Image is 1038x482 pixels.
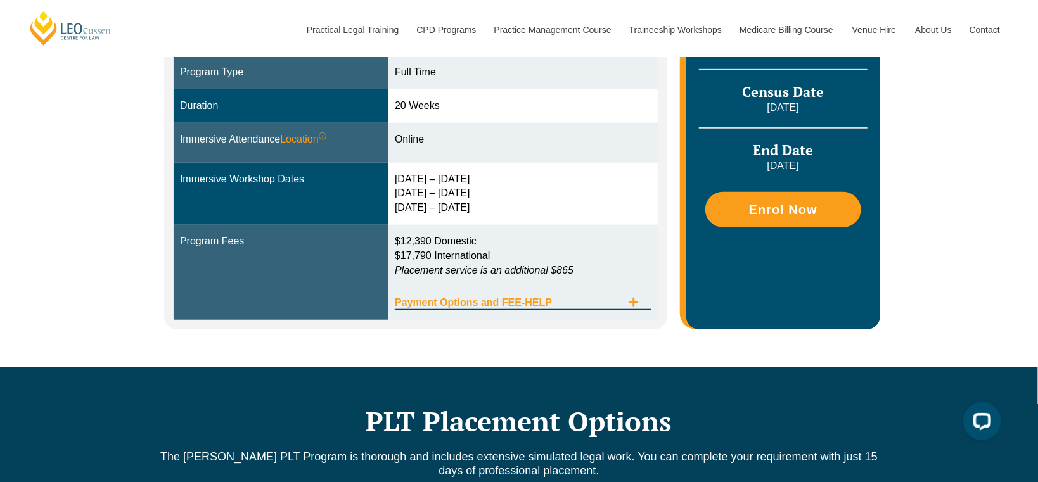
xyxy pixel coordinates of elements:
[180,65,382,80] div: Program Type
[29,10,113,46] a: [PERSON_NAME] Centre for Law
[730,3,843,57] a: Medicare Billing Course
[699,101,868,115] p: [DATE]
[180,172,382,187] div: Immersive Workshop Dates
[395,250,490,261] span: $17,790 International
[280,132,326,147] span: Location
[906,3,960,57] a: About Us
[395,265,573,276] em: Placement service is an additional $865
[319,132,326,141] sup: ⓘ
[180,99,382,113] div: Duration
[953,397,1006,450] iframe: LiveChat chat widget
[395,236,477,246] span: $12,390 Domestic
[180,132,382,147] div: Immersive Attendance
[960,3,1009,57] a: Contact
[395,298,622,308] span: Payment Options and FEE-HELP
[395,65,651,80] div: Full Time
[620,3,730,57] a: Traineeship Workshops
[485,3,620,57] a: Practice Management Course
[158,405,880,437] h2: PLT Placement Options
[158,450,880,478] p: The [PERSON_NAME] PLT Program is thorough and includes extensive simulated legal work. You can co...
[395,172,651,216] div: [DATE] – [DATE] [DATE] – [DATE] [DATE] – [DATE]
[297,3,407,57] a: Practical Legal Training
[705,192,861,227] a: Enrol Now
[395,99,651,113] div: 20 Weeks
[699,159,868,173] p: [DATE]
[843,3,906,57] a: Venue Hire
[742,82,824,101] span: Census Date
[749,203,817,216] span: Enrol Now
[180,234,382,249] div: Program Fees
[753,141,813,159] span: End Date
[407,3,484,57] a: CPD Programs
[395,132,651,147] div: Online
